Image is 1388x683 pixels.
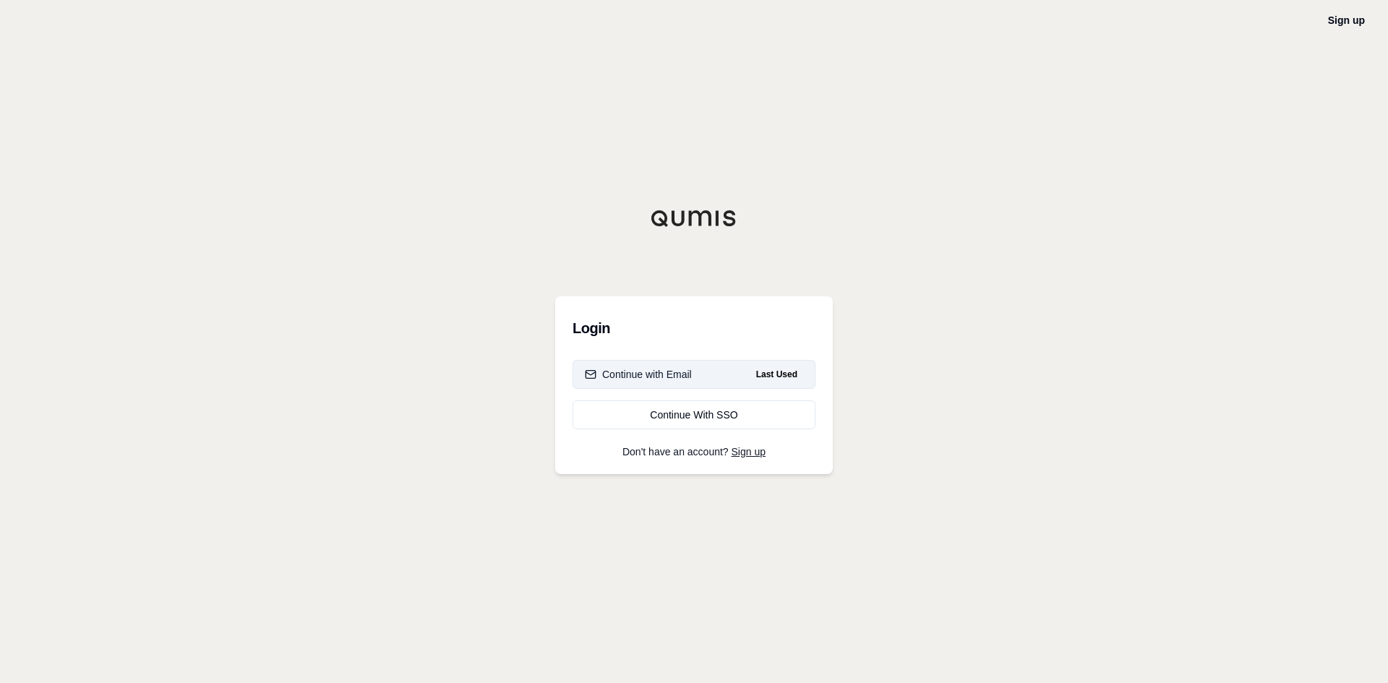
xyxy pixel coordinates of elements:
[585,367,692,382] div: Continue with Email
[1328,14,1365,26] a: Sign up
[573,314,815,343] h3: Login
[750,366,803,383] span: Last Used
[732,446,766,458] a: Sign up
[585,408,803,422] div: Continue With SSO
[573,360,815,389] button: Continue with EmailLast Used
[573,447,815,457] p: Don't have an account?
[651,210,737,227] img: Qumis
[573,400,815,429] a: Continue With SSO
